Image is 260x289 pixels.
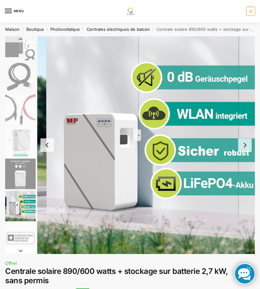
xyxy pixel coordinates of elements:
[4,190,36,222] li: 11 / 12
[122,8,137,15] img: Systèmes solaires, systèmes de stockage et produits d'économie d'énergie
[50,27,80,32] a: Photovoltaïque
[5,27,20,32] a: Maison
[37,36,255,254] li: 11 / 12
[5,267,228,285] font: Centrale solaire 890/600 watts + stockage sur batterie 2,7 kW, sans permis
[5,62,36,93] img: Câble de connexion - 3 mètres
[22,27,23,31] font: /
[5,191,36,221] img: Silencieux et sans entretien
[87,27,150,32] a: Centrales électriques de balcon
[40,138,54,152] button: Diapositive précédente
[4,29,36,61] li: 6 / 12
[5,248,36,254] button: Diapositive suivante
[5,22,255,36] nav: Fil d'Ariane
[5,6,24,16] button: Menu
[245,7,255,16] nav: Contenu du panier
[5,36,36,42] button: Diapositive précédente
[238,138,252,152] button: Diapositive suivante
[4,126,36,158] li: 9 / 12
[5,260,17,266] font: Offre!
[5,94,36,125] img: Câble de connexion
[249,9,252,14] font: 0
[5,159,36,189] img: Durable et sûr
[4,93,36,126] li: 8 / 12
[5,30,36,61] img: Centrale électrique du balcon 860
[245,7,255,16] a: 0
[26,27,44,32] a: Boutique
[47,27,48,31] font: /
[4,158,36,190] li: 10 / 12
[5,223,36,253] img: Mars-2025-12_41_06-png
[82,27,84,31] font: /
[152,27,154,31] font: /
[37,36,255,254] img: Silencieux et sans entretien
[5,127,36,157] img: Stockage NEP2,7 kWh
[4,61,36,93] li: 7 / 12
[4,222,36,254] li: 12 / 12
